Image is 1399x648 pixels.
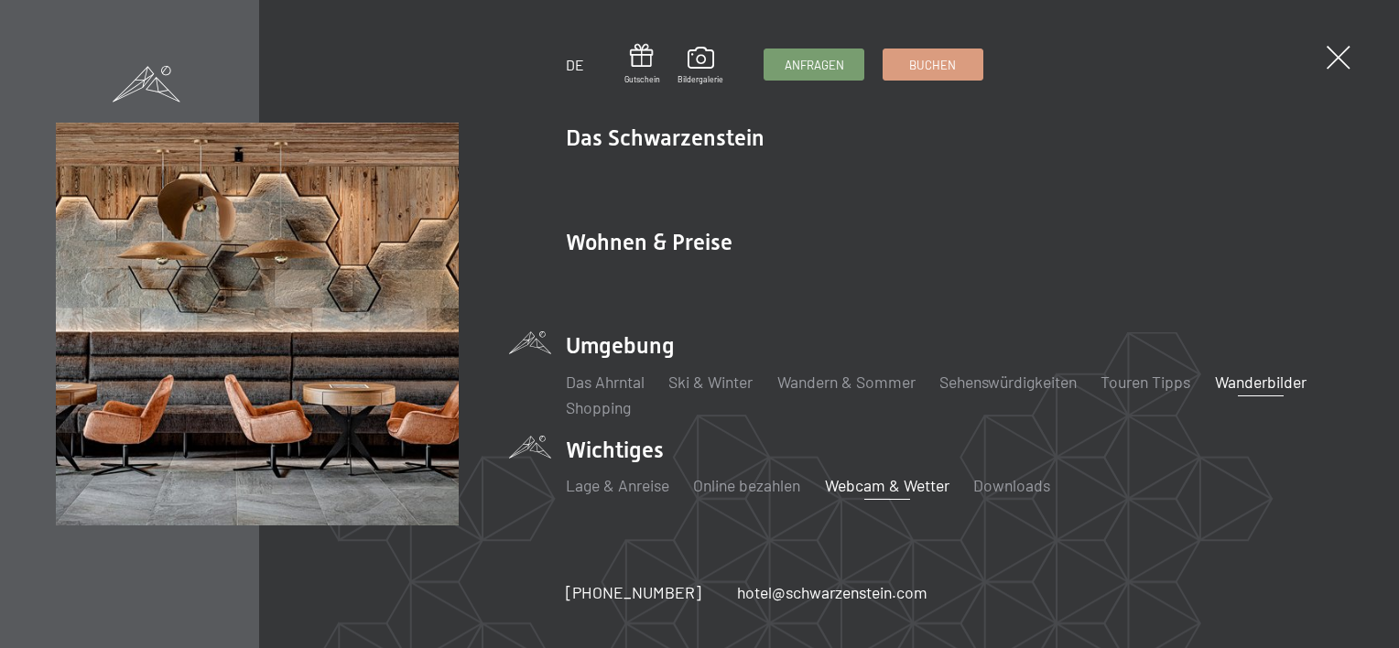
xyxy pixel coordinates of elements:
a: DE [566,56,584,73]
a: Lage & Anreise [566,475,669,495]
a: Buchen [884,49,982,80]
a: Ski & Winter [668,372,753,392]
a: hotel@schwarzenstein.com [737,581,927,604]
a: Wandern & Sommer [777,372,916,392]
a: Gutschein [624,44,660,85]
a: Webcam & Wetter [825,475,949,495]
span: Gutschein [624,74,660,85]
a: Downloads [973,475,1050,495]
a: Sehenswürdigkeiten [939,372,1077,392]
a: Das Ahrntal [566,372,645,392]
img: Wellnesshotels - Bar - Spieltische - Kinderunterhaltung [56,123,459,525]
span: Buchen [909,57,956,73]
a: Anfragen [765,49,863,80]
span: Anfragen [785,57,844,73]
a: Bildergalerie [678,47,723,85]
span: [PHONE_NUMBER] [566,582,701,602]
a: Touren Tipps [1101,372,1190,392]
span: Bildergalerie [678,74,723,85]
a: Online bezahlen [693,475,800,495]
a: Shopping [566,397,631,417]
a: Wanderbilder [1215,372,1307,392]
a: [PHONE_NUMBER] [566,581,701,604]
